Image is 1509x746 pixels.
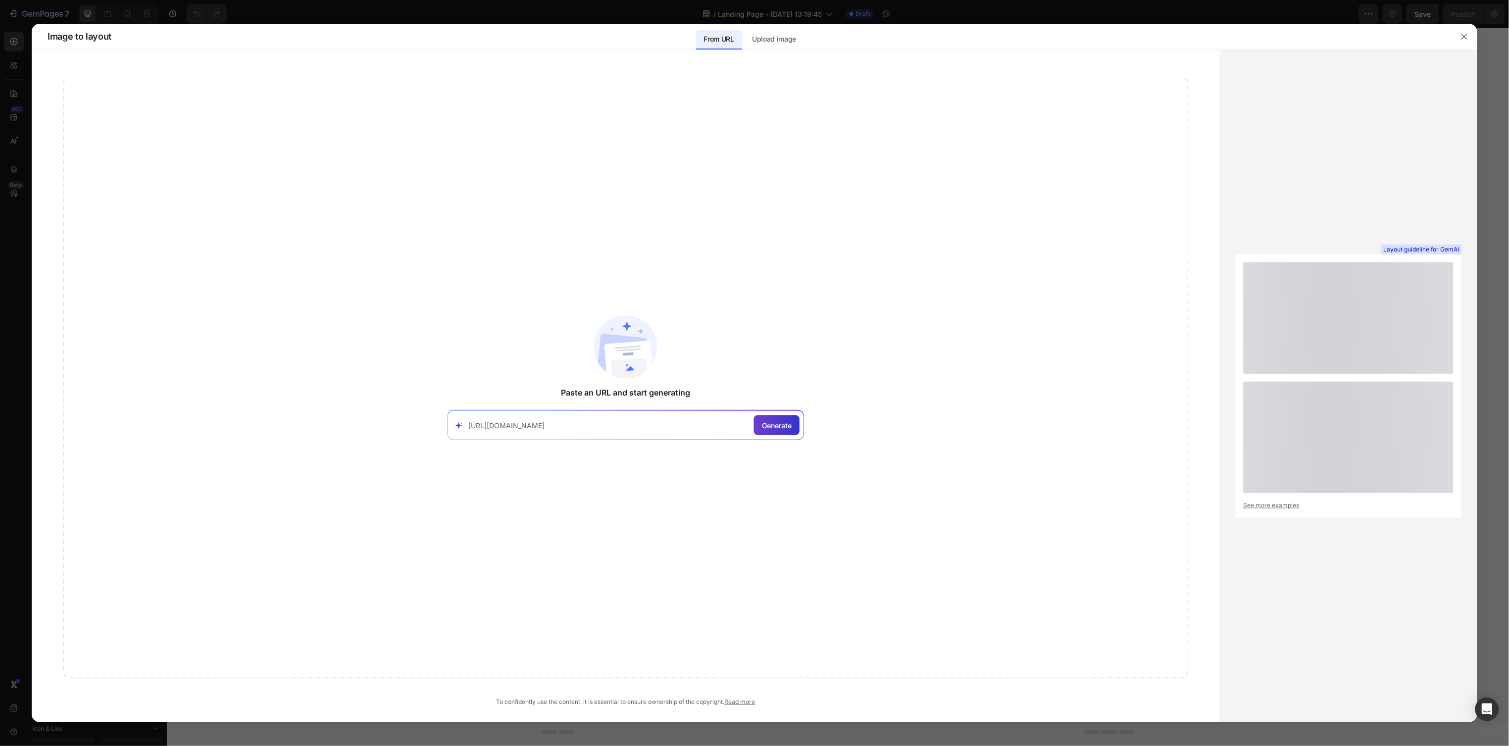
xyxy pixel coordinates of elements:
[48,31,111,43] span: Image to layout
[1475,697,1499,721] div: Open Intercom Messenger
[673,382,743,401] button: Add elements
[468,420,750,431] input: Paste your link here
[63,697,1188,706] div: To confidently use the content, it is essential to ensure ownership of the copyright.
[600,382,667,401] button: Add sections
[1384,245,1459,254] span: Layout guideline for GemAI
[605,437,738,445] div: Start with Generating from URL or image
[1244,501,1454,510] a: See more examples
[561,387,691,398] span: Paste an URL and start generating
[725,698,755,705] a: Read more
[762,420,792,431] span: Generate
[611,362,731,374] div: Start with Sections from sidebar
[752,33,796,45] p: Upload image
[704,33,734,45] p: From URL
